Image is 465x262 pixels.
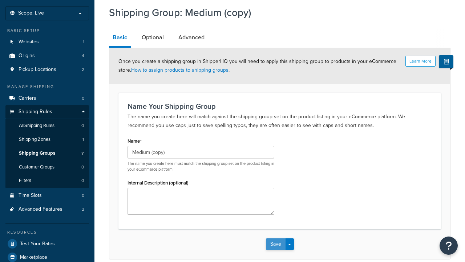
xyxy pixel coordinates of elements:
li: Pickup Locations [5,63,89,76]
a: Time Slots0 [5,189,89,202]
a: Advanced Features2 [5,203,89,216]
a: Basic [109,29,131,48]
a: Optional [138,29,167,46]
span: 1 [82,136,84,143]
label: Name [128,138,142,144]
li: Carriers [5,92,89,105]
a: Pickup Locations2 [5,63,89,76]
span: Shipping Groups [19,150,55,156]
span: 2 [82,67,84,73]
span: Origins [19,53,35,59]
button: Learn More [405,56,436,67]
div: Manage Shipping [5,84,89,90]
li: Filters [5,174,89,187]
span: Time Slots [19,192,42,199]
div: Resources [5,229,89,235]
span: 4 [82,53,84,59]
a: Websites1 [5,35,89,49]
span: Shipping Rules [19,109,52,115]
span: Filters [19,178,31,184]
span: 0 [82,192,84,199]
span: Once you create a shipping group in ShipperHQ you will need to apply this shipping group to produ... [118,57,396,74]
p: The name you create here will match against the shipping group set on the product listing in your... [128,112,432,130]
span: Shipping Zones [19,136,50,143]
button: Save [266,238,286,250]
span: All Shipping Rules [19,123,54,129]
li: Origins [5,49,89,63]
span: Websites [19,39,39,45]
li: Shipping Groups [5,147,89,160]
a: Origins4 [5,49,89,63]
span: Pickup Locations [19,67,56,73]
a: Customer Groups0 [5,160,89,174]
li: Shipping Zones [5,133,89,146]
li: Customer Groups [5,160,89,174]
a: Filters0 [5,174,89,187]
p: The name you create here must match the shipping group set on the product listing in your eCommer... [128,161,274,172]
a: Test Your Rates [5,237,89,250]
li: Websites [5,35,89,49]
button: Show Help Docs [439,55,453,68]
span: 7 [81,150,84,156]
span: 0 [81,178,84,184]
li: Time Slots [5,189,89,202]
h3: Name Your Shipping Group [128,102,432,110]
a: Shipping Groups7 [5,147,89,160]
span: Scope: Live [18,10,44,16]
span: 0 [82,95,84,102]
button: Open Resource Center [440,237,458,255]
span: Advanced Features [19,206,62,213]
a: Shipping Rules [5,105,89,119]
span: 0 [81,123,84,129]
h1: Shipping Group: Medium (copy) [109,5,441,20]
span: Carriers [19,95,36,102]
li: Shipping Rules [5,105,89,188]
div: Basic Setup [5,28,89,34]
span: Test Your Rates [20,241,55,247]
a: How to assign products to shipping groups [131,66,229,74]
a: AllShipping Rules0 [5,119,89,132]
span: 0 [81,164,84,170]
span: 1 [83,39,84,45]
span: Customer Groups [19,164,54,170]
label: Internal Description (optional) [128,180,189,186]
span: Marketplace [20,254,47,261]
li: Advanced Features [5,203,89,216]
a: Carriers0 [5,92,89,105]
a: Shipping Zones1 [5,133,89,146]
a: Advanced [175,29,208,46]
span: 2 [82,206,84,213]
